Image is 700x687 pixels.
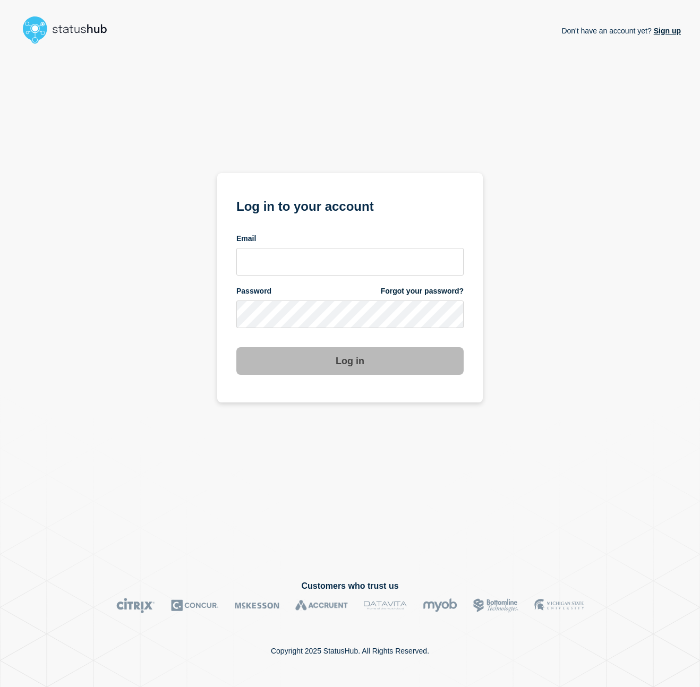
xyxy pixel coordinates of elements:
[534,598,584,613] img: MSU logo
[19,581,681,591] h2: Customers who trust us
[423,598,457,613] img: myob logo
[236,234,256,244] span: Email
[236,195,464,215] h1: Log in to your account
[116,598,155,613] img: Citrix logo
[561,18,681,44] p: Don't have an account yet?
[236,300,464,328] input: password input
[381,286,464,296] a: Forgot your password?
[19,13,120,47] img: StatusHub logo
[236,347,464,375] button: Log in
[171,598,219,613] img: Concur logo
[236,286,271,296] span: Password
[652,27,681,35] a: Sign up
[236,248,464,276] input: email input
[364,598,407,613] img: DataVita logo
[473,598,518,613] img: Bottomline logo
[271,647,429,655] p: Copyright 2025 StatusHub. All Rights Reserved.
[295,598,348,613] img: Accruent logo
[235,598,279,613] img: McKesson logo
